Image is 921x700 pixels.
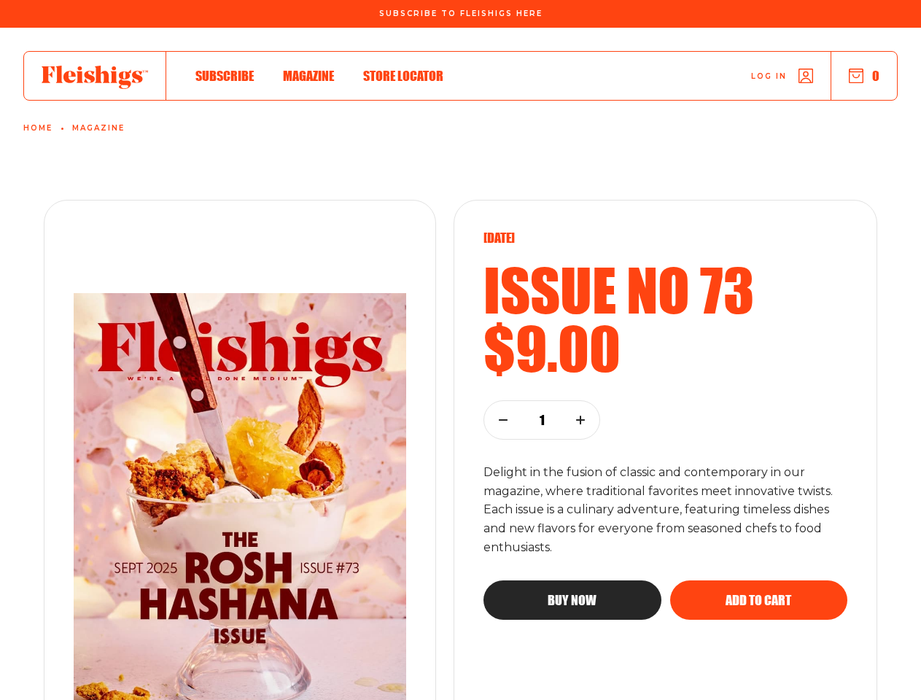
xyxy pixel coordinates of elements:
[195,68,254,84] span: Subscribe
[363,68,443,84] span: Store locator
[483,580,661,620] button: Buy now
[751,71,787,82] span: Log in
[483,230,847,246] p: [DATE]
[849,68,879,84] button: 0
[726,594,791,607] span: Add to cart
[195,66,254,85] a: Subscribe
[23,124,53,133] a: Home
[532,412,551,428] p: 1
[751,69,813,83] a: Log in
[363,66,443,85] a: Store locator
[483,260,847,319] h2: Issue no 73
[283,66,334,85] a: Magazine
[483,319,847,377] h2: $9.00
[376,9,545,17] a: Subscribe To Fleishigs Here
[548,594,596,607] span: Buy now
[72,124,125,133] a: Magazine
[670,580,847,620] button: Add to cart
[483,463,847,558] p: Delight in the fusion of classic and contemporary in our magazine, where traditional favorites me...
[283,68,334,84] span: Magazine
[379,9,543,18] span: Subscribe To Fleishigs Here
